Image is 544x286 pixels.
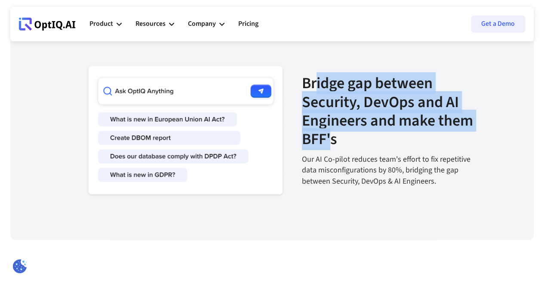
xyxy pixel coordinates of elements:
[471,15,525,33] a: Get a Demo
[302,72,473,150] strong: Bridge gap between Security, DevOps and AI Engineers and make them BFF's
[188,18,216,30] div: Company
[188,11,224,37] div: Company
[19,11,76,37] a: Webflow Homepage
[238,11,258,37] a: Pricing
[3,10,25,17] span: Upgrade
[89,18,113,30] div: Product
[302,154,474,187] div: Our AI Co-pilot reduces team's effort to fix repetitive data misconfigurations by 80%, bridging t...
[135,11,174,37] div: Resources
[135,18,166,30] div: Resources
[89,11,122,37] div: Product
